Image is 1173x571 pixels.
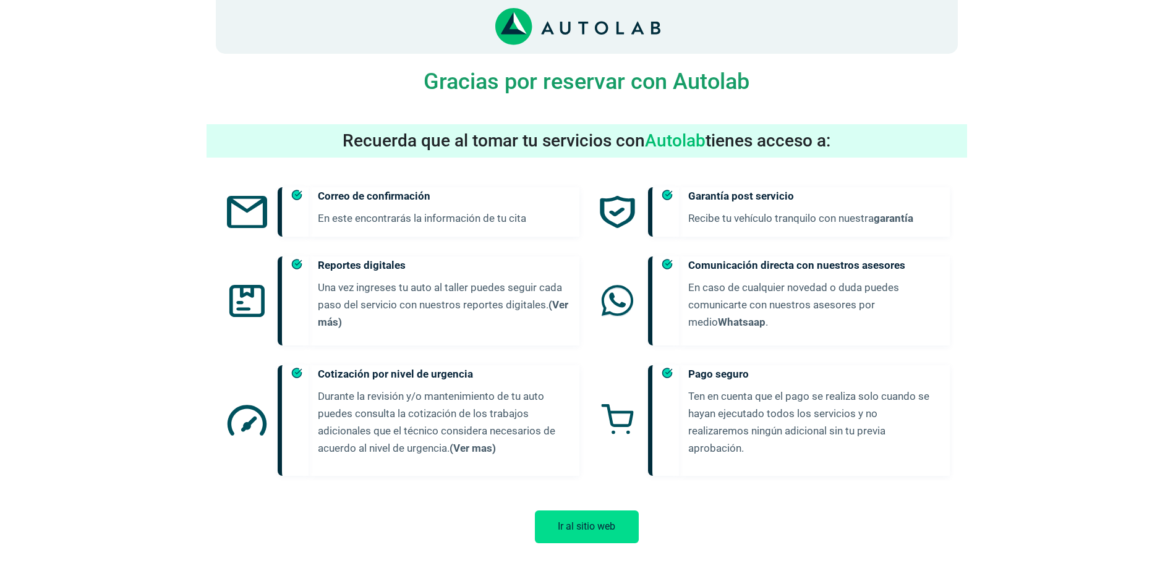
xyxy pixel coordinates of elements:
[688,365,940,383] h5: Pago seguro
[318,209,569,227] p: En este encontrarás la información de tu cita
[535,510,639,543] button: Ir al sitio web
[318,279,569,331] p: Una vez ingreses tu auto al taller puedes seguir cada paso del servicio con nuestros reportes dig...
[318,387,569,457] p: Durante la revisión y/o mantenimiento de tu auto puedes consulta la cotización de los trabajos ad...
[718,316,766,328] a: Whatsaap
[495,20,660,32] a: Link al sitio de autolab
[318,256,569,274] h5: Reportes digitales
[688,387,940,457] p: Ten en cuenta que el pago se realiza solo cuando se hayan ejecutado todos los servicios y no real...
[318,298,568,328] a: (Ver más)
[318,187,569,205] h5: Correo de confirmación
[535,520,639,532] a: Ir al sitio web
[688,279,940,331] p: En caso de cualquier novedad o duda puedes comunicarte con nuestros asesores por medio .
[645,130,706,151] span: Autolab
[688,187,940,205] h5: Garantía post servicio
[688,209,940,227] p: Recibe tu vehículo tranquilo con nuestra
[207,130,967,151] h3: Recuerda que al tomar tu servicios con tienes acceso a:
[874,212,913,224] a: garantía
[450,442,496,454] a: (Ver mas)
[688,256,940,274] h5: Comunicación directa con nuestros asesores
[216,69,958,95] h4: Gracias por reservar con Autolab
[318,365,569,383] h5: Cotización por nivel de urgencia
